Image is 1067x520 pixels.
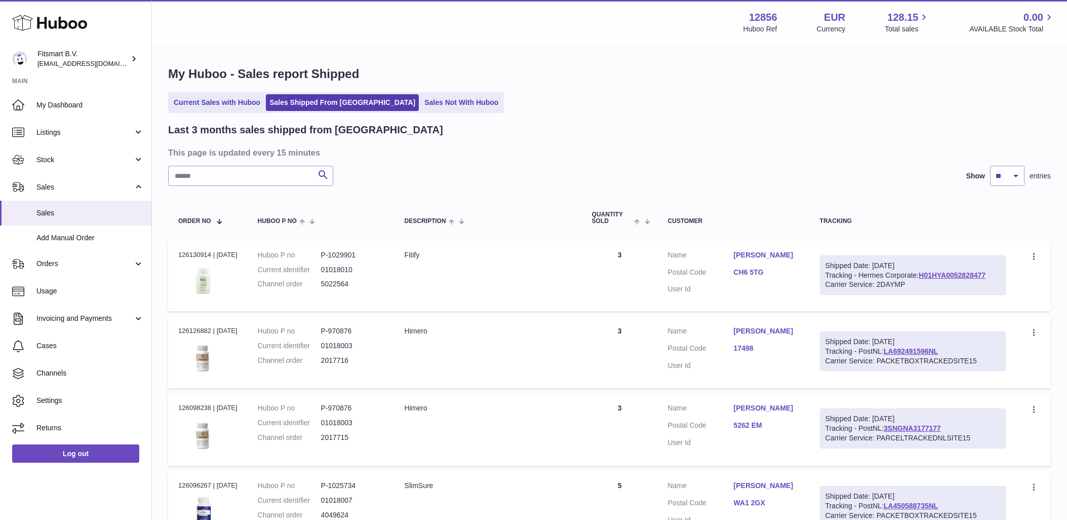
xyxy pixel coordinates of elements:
[825,261,1000,271] div: Shipped Date: [DATE]
[321,356,384,365] dd: 2017716
[258,341,321,351] dt: Current identifier
[734,498,800,508] a: WA1 2GX
[668,326,734,339] dt: Name
[258,218,297,225] span: Huboo P no
[734,326,800,336] a: [PERSON_NAME]
[258,481,321,491] dt: Huboo P no
[12,51,27,66] img: internalAdmin-12856@internal.huboo.com
[582,316,658,389] td: 3
[321,265,384,275] dd: 01018010
[321,279,384,289] dd: 5022564
[884,424,941,432] a: 3SNGNA3177177
[258,265,321,275] dt: Current identifier
[168,66,1051,82] h1: My Huboo - Sales report Shipped
[592,211,632,225] span: Quantity Sold
[258,418,321,428] dt: Current identifier
[919,271,985,279] a: H01HYA0052828477
[36,128,133,137] span: Listings
[734,421,800,430] a: 5262 EM
[668,498,734,510] dt: Postal Code
[734,403,800,413] a: [PERSON_NAME]
[825,337,1000,347] div: Shipped Date: [DATE]
[734,481,800,491] a: [PERSON_NAME]
[405,326,572,336] div: Himero
[825,356,1000,366] div: Carrier Service: PACKETBOXTRACKEDSITE15
[668,361,734,370] dt: User Id
[405,481,572,491] div: SlimSure
[884,347,938,355] a: LA692491596NL
[885,24,930,34] span: Total sales
[825,492,1000,501] div: Shipped Date: [DATE]
[582,240,658,311] td: 3
[734,344,800,353] a: 17498
[36,208,144,218] span: Sales
[37,49,129,68] div: Fitsmart B.V.
[258,510,321,520] dt: Channel order
[405,403,572,413] div: Himero
[743,24,777,34] div: Huboo Ref
[36,182,133,192] span: Sales
[405,218,446,225] span: Description
[36,286,144,296] span: Usage
[825,280,1000,289] div: Carrier Service: 2DAYMP
[966,171,985,181] label: Show
[824,11,845,24] strong: EUR
[668,344,734,356] dt: Postal Code
[178,339,229,376] img: 128561711358723.png
[734,250,800,260] a: [PERSON_NAME]
[749,11,777,24] strong: 12856
[258,356,321,365] dt: Channel order
[178,250,238,259] div: 126130914 | [DATE]
[321,403,384,413] dd: P-970876
[825,414,1000,424] div: Shipped Date: [DATE]
[734,268,800,277] a: CH6 5TG
[36,233,144,243] span: Add Manual Order
[258,496,321,505] dt: Current identifier
[321,481,384,491] dd: P-1025734
[258,326,321,336] dt: Huboo P no
[321,326,384,336] dd: P-970876
[1023,11,1043,24] span: 0.00
[668,284,734,294] dt: User Id
[421,94,502,111] a: Sales Not With Huboo
[178,218,211,225] span: Order No
[321,496,384,505] dd: 01018007
[321,250,384,260] dd: P-1029901
[168,147,1048,158] h3: This page is updated every 15 minutes
[668,218,800,225] div: Customer
[178,403,238,413] div: 126098238 | [DATE]
[668,250,734,263] dt: Name
[258,250,321,260] dt: Huboo P no
[36,341,144,351] span: Cases
[37,59,149,67] span: [EMAIL_ADDRESS][DOMAIN_NAME]
[168,123,443,137] h2: Last 3 months sales shipped from [GEOGRAPHIC_DATA]
[825,433,1000,443] div: Carrier Service: PARCELTRACKEDNLSITE15
[36,423,144,433] span: Returns
[668,438,734,448] dt: User Id
[668,403,734,416] dt: Name
[178,326,238,336] div: 126126882 | [DATE]
[1030,171,1051,181] span: entries
[36,368,144,378] span: Channels
[321,433,384,442] dd: 2017715
[170,94,264,111] a: Current Sales with Huboo
[969,24,1055,34] span: AVAILABLE Stock Total
[178,416,229,453] img: 128561711358723.png
[668,268,734,280] dt: Postal Code
[969,11,1055,34] a: 0.00 AVAILABLE Stock Total
[817,24,846,34] div: Currency
[887,11,918,24] span: 128.15
[885,11,930,34] a: 128.15 Total sales
[820,218,1006,225] div: Tracking
[668,481,734,493] dt: Name
[321,418,384,428] dd: 01018003
[36,100,144,110] span: My Dashboard
[258,433,321,442] dt: Channel order
[820,331,1006,372] div: Tracking - PostNL:
[820,408,1006,449] div: Tracking - PostNL:
[582,393,658,466] td: 3
[36,396,144,405] span: Settings
[178,263,229,299] img: 128561739542540.png
[266,94,419,111] a: Sales Shipped From [GEOGRAPHIC_DATA]
[12,444,139,463] a: Log out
